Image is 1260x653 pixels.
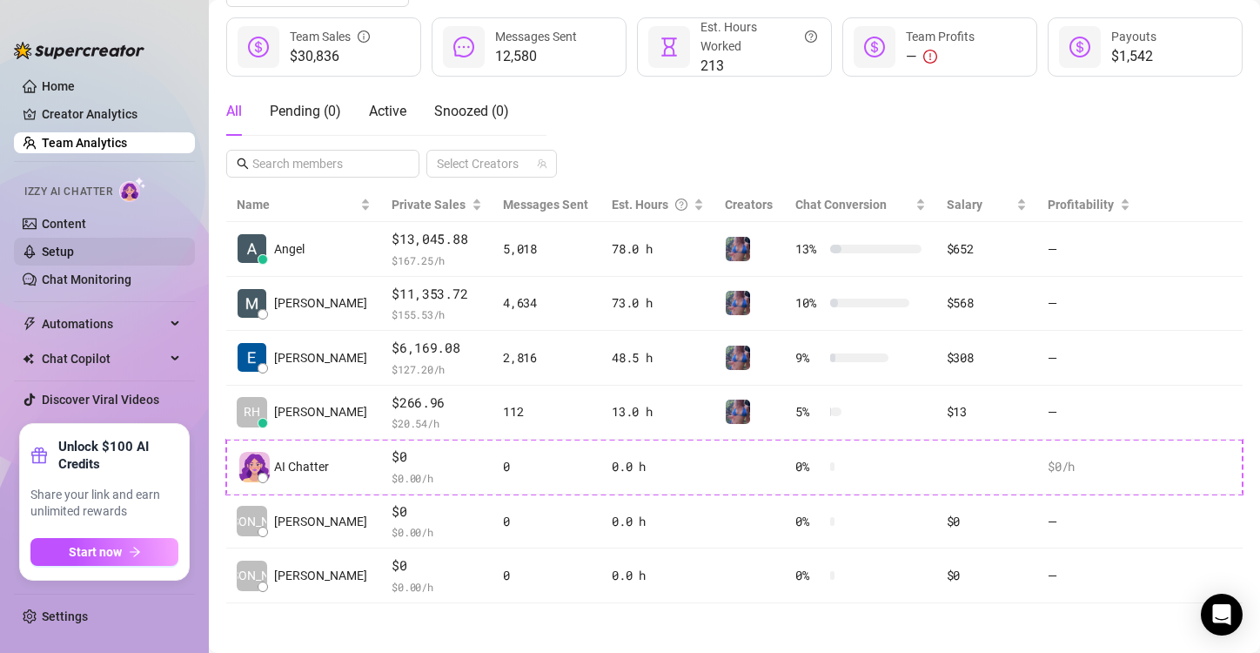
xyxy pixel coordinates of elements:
span: $1,542 [1111,46,1156,67]
span: Chat Copilot [42,345,165,373]
div: — [906,46,975,67]
div: 112 [503,402,591,421]
span: $0 [392,555,482,576]
span: Izzy AI Chatter [24,184,112,200]
span: Snoozed ( 0 ) [434,103,509,119]
img: Chat Copilot [23,353,34,365]
span: Payouts [1111,30,1156,44]
th: Creators [714,188,785,222]
span: dollar-circle [864,37,885,57]
span: hourglass [659,37,680,57]
span: [PERSON_NAME] [274,566,367,585]
div: 4,634 [503,293,591,313]
div: Team Sales [290,27,370,46]
span: [PERSON_NAME] [274,348,367,367]
span: $ 0.00 /h [392,523,482,541]
span: info-circle [358,27,370,46]
div: 0 [503,566,591,585]
span: $266.96 [392,393,482,414]
div: $568 [947,293,1028,313]
span: Private Sales [392,198,466,212]
span: $0 [392,447,482,468]
span: exclamation-circle [923,50,937,64]
span: team [537,158,547,169]
span: 13 % [795,239,823,259]
div: 0.0 h [612,566,704,585]
span: $ 0.00 /h [392,578,482,596]
span: $0 [392,502,482,522]
span: RH [244,402,260,421]
img: Jaylie [726,400,750,424]
div: 73.0 h [612,293,704,313]
a: Setup [42,245,74,259]
td: — [1037,331,1141,386]
span: Salary [947,198,982,212]
span: question-circle [675,195,687,214]
span: 0 % [795,566,823,585]
span: [PERSON_NAME] [205,566,298,585]
div: $0 [947,566,1028,585]
div: Est. Hours [612,195,690,214]
span: gift [30,447,48,464]
span: 9 % [795,348,823,367]
div: All [226,101,242,122]
span: 5 % [795,402,823,421]
span: 213 [700,56,817,77]
span: [PERSON_NAME] [205,512,298,531]
span: $30,836 [290,46,370,67]
span: $13,045.88 [392,229,482,250]
a: Settings [42,609,88,623]
span: 0 % [795,512,823,531]
span: [PERSON_NAME] [274,402,367,421]
img: Jaylie [726,346,750,370]
div: $0 /h [1048,457,1130,476]
a: Discover Viral Videos [42,393,159,407]
span: dollar-circle [1069,37,1090,57]
span: Chat Conversion [795,198,887,212]
span: Automations [42,310,165,338]
span: Share your link and earn unlimited rewards [30,487,178,521]
div: 0 [503,457,591,476]
div: $308 [947,348,1028,367]
div: 78.0 h [612,239,704,259]
div: 0 [503,512,591,531]
span: $ 155.53 /h [392,306,482,323]
span: thunderbolt [23,317,37,331]
img: Jaylie [726,291,750,315]
span: dollar-circle [248,37,269,57]
div: 0.0 h [612,457,704,476]
span: $11,353.72 [392,284,482,305]
span: arrow-right [129,546,141,558]
td: — [1037,549,1141,603]
span: message [453,37,474,57]
img: Angel [238,234,266,263]
span: 12,580 [495,46,577,67]
a: Team Analytics [42,136,127,150]
span: $ 20.54 /h [392,414,482,432]
td: — [1037,495,1141,549]
div: 48.5 h [612,348,704,367]
span: AI Chatter [274,457,329,476]
td: — [1037,386,1141,441]
strong: Unlock $100 AI Credits [58,438,178,473]
div: 13.0 h [612,402,704,421]
a: Chat Monitoring [42,273,131,286]
span: Angel [274,239,305,259]
img: AI Chatter [119,177,146,202]
span: Start now [69,545,122,559]
img: Matt [238,289,266,318]
div: $13 [947,402,1028,421]
span: search [237,158,249,170]
span: question-circle [805,17,817,56]
th: Name [226,188,381,222]
img: Jaylie [726,237,750,261]
span: 10 % [795,293,823,313]
span: Active [369,103,406,119]
div: 2,816 [503,348,591,367]
img: logo-BBDzfeDw.svg [14,42,144,59]
span: Messages Sent [495,30,577,44]
div: Est. Hours Worked [700,17,817,56]
span: Name [237,195,357,214]
button: Start nowarrow-right [30,538,178,566]
img: Eunice [238,343,266,372]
